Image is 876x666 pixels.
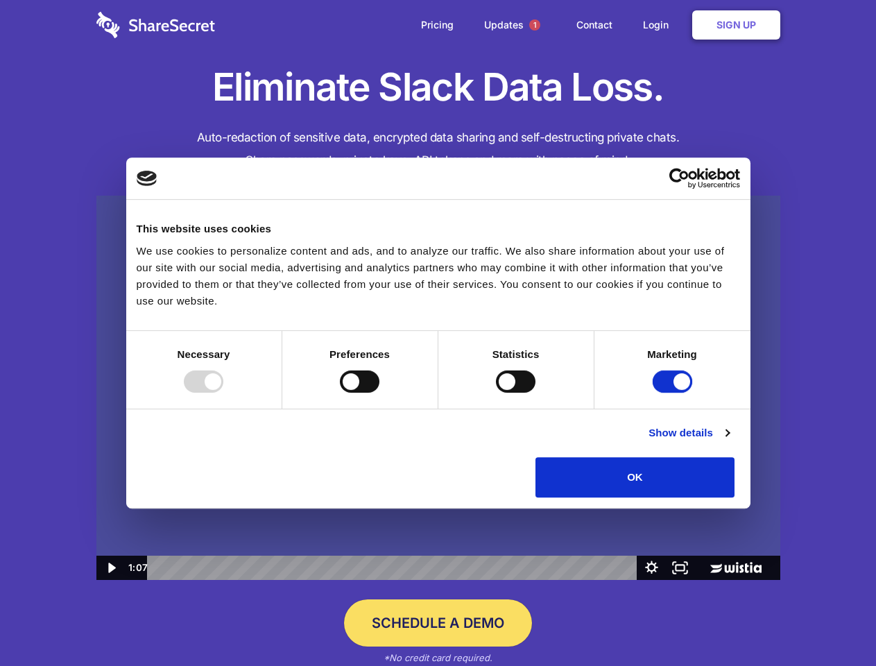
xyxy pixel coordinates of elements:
[807,597,859,649] iframe: Drift Widget Chat Controller
[137,171,157,186] img: logo
[158,556,630,580] div: Playbar
[637,556,666,580] button: Show settings menu
[178,348,230,360] strong: Necessary
[692,10,780,40] a: Sign Up
[329,348,390,360] strong: Preferences
[407,3,467,46] a: Pricing
[96,196,780,581] img: Sharesecret
[96,12,215,38] img: logo-wordmark-white-trans-d4663122ce5f474addd5e946df7df03e33cb6a1c49d2221995e7729f52c070b2.svg
[137,243,740,309] div: We use cookies to personalize content and ads, and to analyze our traffic. We also share informat...
[137,221,740,237] div: This website uses cookies
[694,556,780,580] a: Wistia Logo -- Learn More
[492,348,540,360] strong: Statistics
[535,457,735,497] button: OK
[562,3,626,46] a: Contact
[647,348,697,360] strong: Marketing
[649,425,729,441] a: Show details
[666,556,694,580] button: Fullscreen
[96,126,780,172] h4: Auto-redaction of sensitive data, encrypted data sharing and self-destructing private chats. Shar...
[96,556,125,580] button: Play Video
[529,19,540,31] span: 1
[344,599,532,647] a: Schedule a Demo
[619,168,740,189] a: Usercentrics Cookiebot - opens in a new window
[384,652,492,663] em: *No credit card required.
[96,62,780,112] h1: Eliminate Slack Data Loss.
[629,3,689,46] a: Login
